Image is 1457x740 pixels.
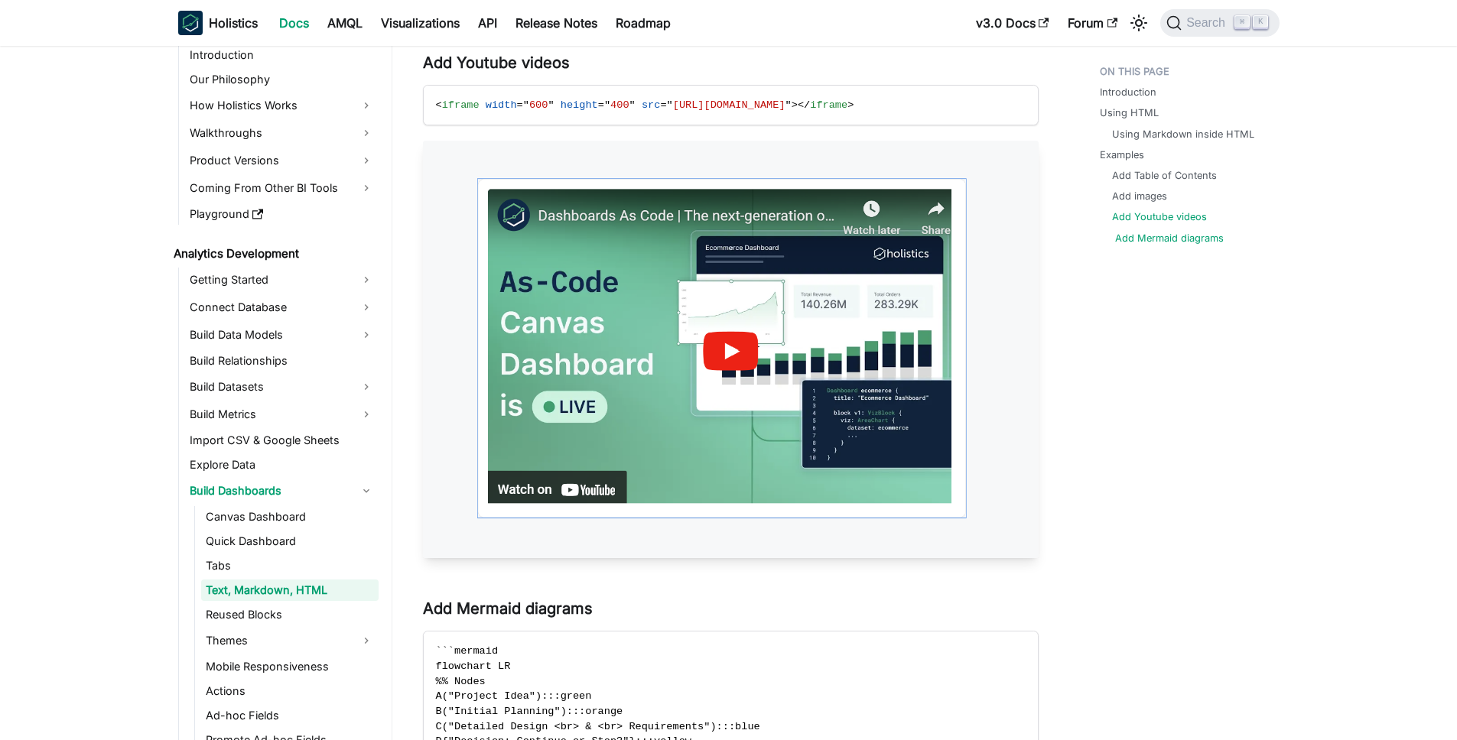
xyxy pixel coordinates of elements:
[561,99,598,111] span: height
[604,99,610,111] span: "
[423,54,1039,73] h3: Add Youtube videos
[548,99,554,111] span: "
[1059,11,1127,35] a: Forum
[185,350,379,372] a: Build Relationships
[607,11,680,35] a: Roadmap
[792,99,798,111] span: >
[436,676,486,687] span: %% Nodes
[270,11,318,35] a: Docs
[436,99,442,111] span: <
[178,11,258,35] a: HolisticsHolistics
[185,176,379,200] a: Coming From Other BI Tools
[1127,11,1151,35] button: Switch between dark and light mode (currently light mode)
[1100,148,1144,162] a: Examples
[785,99,792,111] span: "
[1112,127,1254,141] a: Using Markdown inside HTML
[201,579,379,601] a: Text, Markdown, HTML
[185,402,379,427] a: Build Metrics
[1182,16,1234,30] span: Search
[185,375,379,399] a: Build Datasets
[201,656,379,677] a: Mobile Responsiveness
[318,11,372,35] a: AMQL
[163,46,392,740] nav: Docs sidebar
[660,99,666,111] span: =
[201,555,379,576] a: Tabs
[436,721,760,732] span: C("Detailed Design <br> & <br> Requirements"):::blue
[201,628,379,653] a: Themes
[1253,15,1268,29] kbd: K
[529,99,548,111] span: 600
[436,645,454,657] span: ```
[442,99,480,111] span: iframe
[1160,9,1279,37] button: Search (Command+K)
[667,99,673,111] span: "
[436,690,592,702] span: A("Project Idea"):::green
[436,660,511,672] span: flowchart LR
[598,99,604,111] span: =
[673,99,785,111] span: [URL][DOMAIN_NAME]
[1100,85,1156,99] a: Introduction
[178,11,203,35] img: Holistics
[469,11,506,35] a: API
[1112,209,1207,224] a: Add Youtube videos
[1115,231,1224,245] a: Add Mermaid diagrams
[185,121,379,145] a: Walkthroughs
[201,506,379,527] a: Canvas Dashboard
[185,268,379,292] a: Getting Started
[185,454,379,475] a: Explore Data
[523,99,529,111] span: "
[185,295,379,320] a: Connect Database
[506,11,607,35] a: Release Notes
[201,531,379,552] a: Quick Dashboard
[185,323,379,347] a: Build Data Models
[517,99,523,111] span: =
[486,99,517,111] span: width
[423,599,1039,618] h3: Add Mermaid diagrams
[185,479,379,503] a: Build Dashboards
[185,69,379,90] a: Our Philosophy
[1112,168,1217,183] a: Add Table of Contents
[629,99,636,111] span: "
[423,141,1039,558] img: reporting-text-block-add-videos
[1100,105,1159,120] a: Using HTML
[185,148,379,173] a: Product Versions
[454,645,498,657] span: mermaid
[642,99,660,111] span: src
[436,706,623,717] span: B("Initial Planning"):::orange
[169,243,379,265] a: Analytics Development
[967,11,1059,35] a: v3.0 Docs
[209,14,258,32] b: Holistics
[810,99,847,111] span: iframe
[372,11,469,35] a: Visualizations
[185,430,379,451] a: Import CSV & Google Sheets
[201,680,379,702] a: Actions
[185,203,379,225] a: Playground
[185,93,379,118] a: How Holistics Works
[201,604,379,625] a: Reused Blocks
[1234,15,1250,29] kbd: ⌘
[1112,189,1167,203] a: Add images
[610,99,629,111] span: 400
[185,44,379,66] a: Introduction
[201,705,379,726] a: Ad-hoc Fields
[847,99,854,111] span: >
[798,99,810,111] span: </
